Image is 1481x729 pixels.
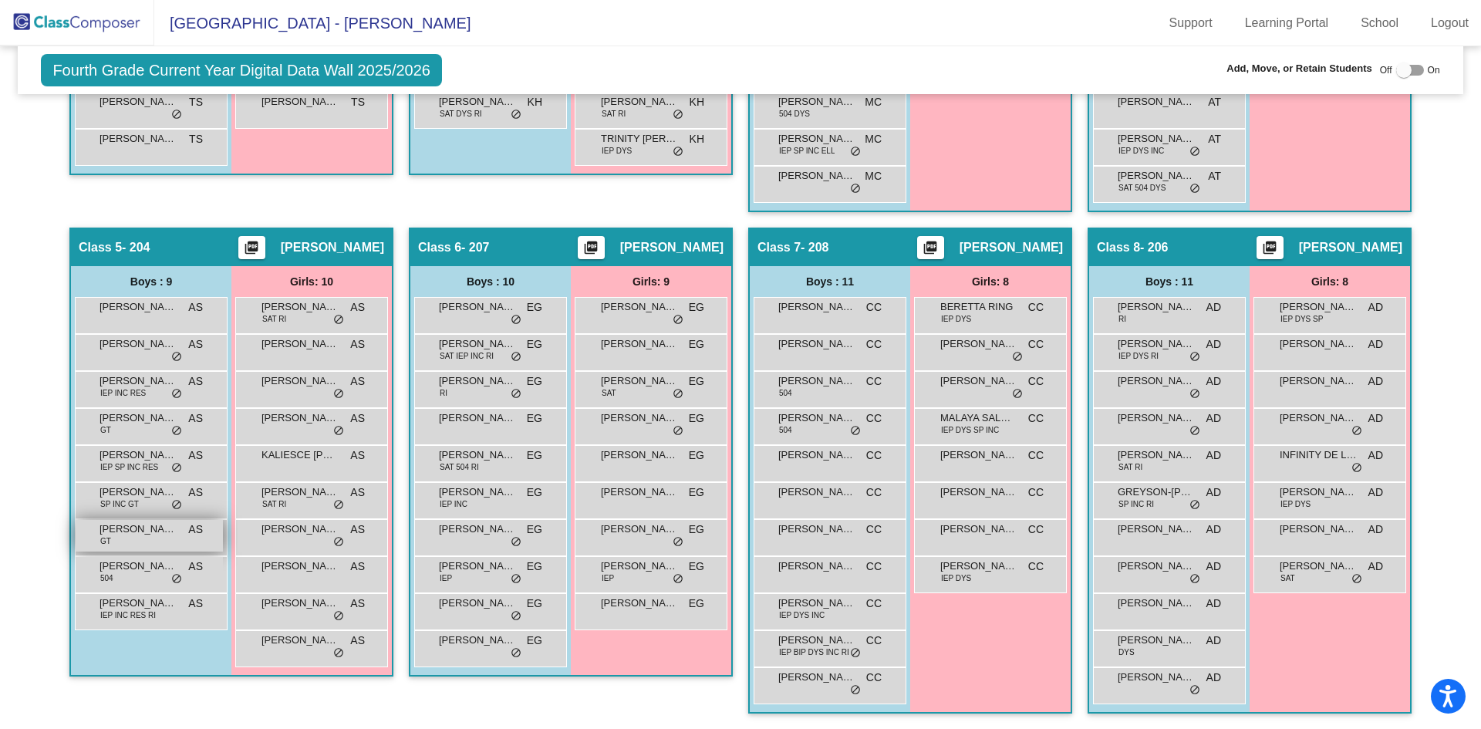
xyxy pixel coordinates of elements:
[1118,168,1195,184] span: [PERSON_NAME]
[1206,410,1221,427] span: AD
[578,236,605,259] button: Print Students Details
[865,94,882,110] span: MC
[778,484,855,500] span: [PERSON_NAME]
[1189,146,1200,158] span: do_not_disturb_alt
[188,373,203,390] span: AS
[778,410,855,426] span: [PERSON_NAME]
[1118,350,1159,362] span: IEP DYS RI
[440,350,494,362] span: SAT IEP INC RI
[511,647,521,660] span: do_not_disturb_alt
[941,572,971,584] span: IEP DYS
[1118,498,1154,510] span: SP INC RI
[673,536,683,548] span: do_not_disturb_alt
[439,94,516,110] span: [PERSON_NAME]
[439,484,516,500] span: [PERSON_NAME]
[511,388,521,400] span: do_not_disturb_alt
[757,240,801,255] span: Class 7
[1380,63,1392,77] span: Off
[673,573,683,586] span: do_not_disturb_alt
[350,559,365,575] span: AS
[866,596,882,612] span: CC
[527,373,542,390] span: EG
[940,447,1017,463] span: [PERSON_NAME]
[261,521,339,537] span: [PERSON_NAME]
[100,572,113,584] span: 504
[261,484,339,500] span: [PERSON_NAME]
[1208,94,1221,110] span: AT
[238,236,265,259] button: Print Students Details
[601,596,678,611] span: [PERSON_NAME]
[333,536,344,548] span: do_not_disturb_alt
[1118,633,1195,648] span: [PERSON_NAME]
[262,313,286,325] span: SAT RI
[910,266,1071,297] div: Girls: 8
[1189,351,1200,363] span: do_not_disturb_alt
[1368,336,1383,353] span: AD
[461,240,489,255] span: - 207
[601,94,678,110] span: [PERSON_NAME]
[1257,236,1284,259] button: Print Students Details
[778,94,855,110] span: [PERSON_NAME]
[1206,336,1221,353] span: AD
[439,633,516,648] span: [PERSON_NAME]
[1118,484,1195,500] span: GREYSON-[PERSON_NAME]
[940,521,1017,537] span: [PERSON_NAME]
[1189,183,1200,195] span: do_not_disturb_alt
[673,146,683,158] span: do_not_disturb_alt
[1368,410,1383,427] span: AD
[350,484,365,501] span: AS
[333,647,344,660] span: do_not_disturb_alt
[1028,447,1044,464] span: CC
[1368,521,1383,538] span: AD
[439,373,516,389] span: [PERSON_NAME]
[921,240,940,262] mat-icon: picture_as_pdf
[1118,299,1195,315] span: [PERSON_NAME]
[171,388,182,400] span: do_not_disturb_alt
[350,633,365,649] span: AS
[1028,373,1044,390] span: CC
[673,388,683,400] span: do_not_disturb_alt
[689,336,704,353] span: EG
[689,484,704,501] span: EG
[1118,559,1195,574] span: [PERSON_NAME]
[1206,299,1221,316] span: AD
[690,94,704,110] span: KH
[511,573,521,586] span: do_not_disturb_alt
[439,410,516,426] span: [PERSON_NAME]
[261,299,339,315] span: [PERSON_NAME]
[1280,336,1357,352] span: [PERSON_NAME]
[1157,11,1225,35] a: Support
[1368,373,1383,390] span: AD
[1419,11,1481,35] a: Logout
[1428,63,1440,77] span: On
[850,183,861,195] span: do_not_disturb_alt
[350,447,365,464] span: AS
[779,108,810,120] span: 504 DYS
[1118,131,1195,147] span: [PERSON_NAME]
[778,596,855,611] span: [PERSON_NAME]
[1206,559,1221,575] span: AD
[261,633,339,648] span: [PERSON_NAME]
[1206,596,1221,612] span: AD
[601,336,678,352] span: [PERSON_NAME]
[689,596,704,612] span: EG
[439,336,516,352] span: [PERSON_NAME]
[262,498,286,510] span: SAT RI
[511,536,521,548] span: do_not_disturb_alt
[601,559,678,574] span: [PERSON_NAME]
[100,498,139,510] span: SP INC GT
[1233,11,1341,35] a: Learning Portal
[1206,633,1221,649] span: AD
[1368,559,1383,575] span: AD
[410,266,571,297] div: Boys : 10
[1118,447,1195,463] span: [PERSON_NAME]
[350,373,365,390] span: AS
[620,240,724,255] span: [PERSON_NAME]
[602,145,632,157] span: IEP DYS
[100,447,177,463] span: [PERSON_NAME]
[850,684,861,697] span: do_not_disturb_alt
[79,240,122,255] span: Class 5
[100,299,177,315] span: [PERSON_NAME]
[1140,240,1168,255] span: - 206
[100,596,177,611] span: [PERSON_NAME]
